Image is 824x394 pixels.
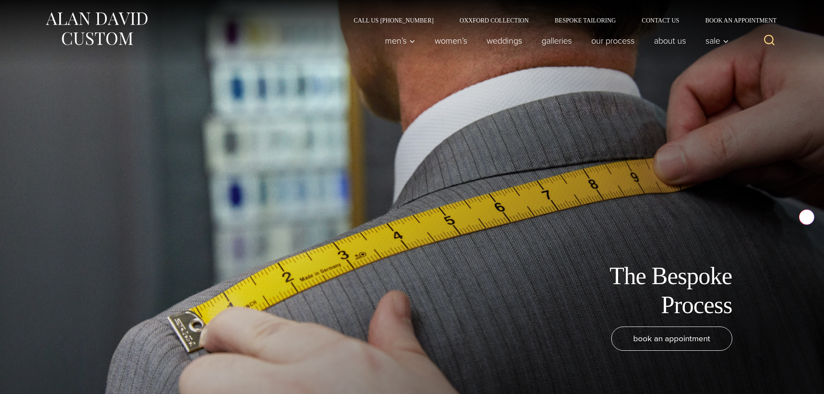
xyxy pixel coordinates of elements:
img: Alan David Custom [45,10,148,48]
h1: The Bespoke Process [538,262,732,320]
a: Call Us [PHONE_NUMBER] [341,17,447,23]
a: About Us [644,32,696,49]
nav: Primary Navigation [375,32,733,49]
span: Men’s [385,36,415,45]
a: Oxxford Collection [446,17,542,23]
a: Our Process [581,32,644,49]
button: View Search Form [759,30,780,51]
iframe: Opens a widget where you can chat to one of our agents [769,368,815,390]
a: Women’s [425,32,477,49]
a: Galleries [532,32,581,49]
nav: Secondary Navigation [341,17,780,23]
a: Book an Appointment [692,17,779,23]
span: book an appointment [633,332,710,345]
a: weddings [477,32,532,49]
a: Contact Us [629,17,693,23]
a: Bespoke Tailoring [542,17,628,23]
span: Sale [705,36,729,45]
a: book an appointment [611,327,732,351]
